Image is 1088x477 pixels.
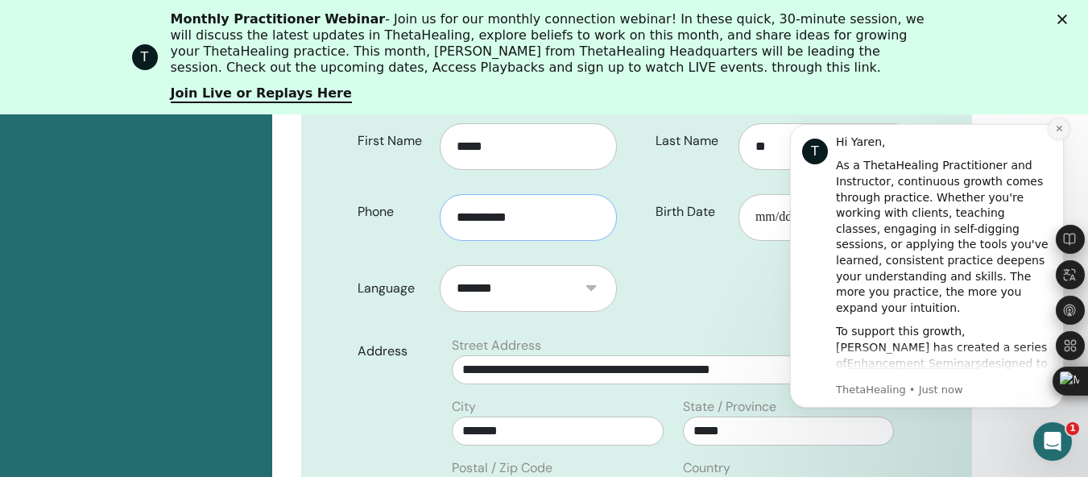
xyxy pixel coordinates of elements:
label: Language [345,273,441,304]
div: Profile image for ThetaHealing [132,44,158,70]
a: Enhancement Seminars [81,257,216,270]
b: Monthly Practitioner Webinar [171,11,386,27]
p: Message from ThetaHealing, sent Just now [70,283,286,297]
iframe: Intercom notifications message [766,100,1088,433]
label: First Name [345,126,441,156]
div: Close [1057,15,1074,24]
label: State / Province [683,397,776,417]
div: - Join us for our monthly connection webinar! In these quick, 30-minute session, we will discuss ... [171,11,931,76]
label: Street Address [452,336,541,355]
iframe: Intercom live chat [1033,422,1072,461]
div: To support this growth, [PERSON_NAME] has created a series of designed to help you refine your kn... [70,224,286,398]
button: Dismiss notification [283,19,304,39]
label: Birth Date [643,197,738,227]
label: Phone [345,197,441,227]
label: Last Name [643,126,738,156]
label: City [452,397,476,417]
a: Join Live or Replays Here [171,85,352,103]
label: Address [345,336,443,367]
